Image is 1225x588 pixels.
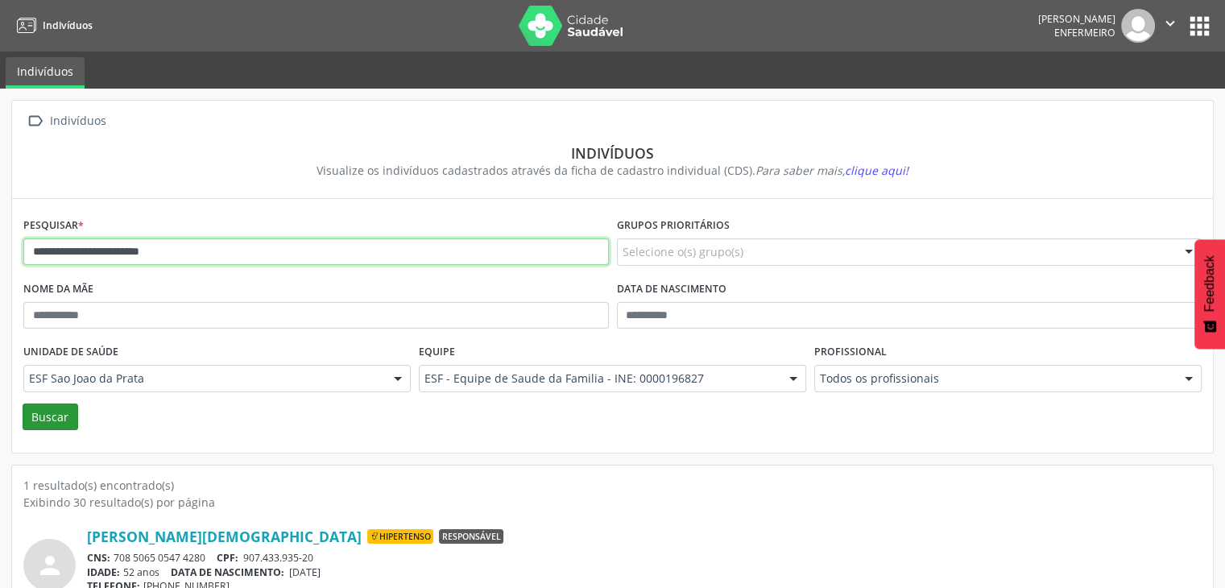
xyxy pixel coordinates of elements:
[87,551,1202,565] div: 708 5065 0547 4280
[755,163,908,178] i: Para saber mais,
[1155,9,1186,43] button: 
[1186,12,1214,40] button: apps
[289,565,321,579] span: [DATE]
[1194,239,1225,349] button: Feedback - Mostrar pesquisa
[1054,26,1115,39] span: Enfermeiro
[23,340,118,365] label: Unidade de saúde
[814,340,887,365] label: Profissional
[87,528,362,545] a: [PERSON_NAME][DEMOGRAPHIC_DATA]
[617,213,730,238] label: Grupos prioritários
[23,110,47,133] i: 
[35,144,1190,162] div: Indivíduos
[87,551,110,565] span: CNS:
[1161,14,1179,32] i: 
[11,12,93,39] a: Indivíduos
[23,110,109,133] a:  Indivíduos
[23,213,84,238] label: Pesquisar
[6,57,85,89] a: Indivíduos
[23,277,93,302] label: Nome da mãe
[439,529,503,544] span: Responsável
[47,110,109,133] div: Indivíduos
[23,477,1202,494] div: 1 resultado(s) encontrado(s)
[35,162,1190,179] div: Visualize os indivíduos cadastrados através da ficha de cadastro individual (CDS).
[23,404,78,431] button: Buscar
[1202,255,1217,312] span: Feedback
[87,565,1202,579] div: 52 anos
[87,565,120,579] span: IDADE:
[43,19,93,32] span: Indivíduos
[623,243,743,260] span: Selecione o(s) grupo(s)
[1121,9,1155,43] img: img
[29,371,378,387] span: ESF Sao Joao da Prata
[367,529,433,544] span: Hipertenso
[424,371,773,387] span: ESF - Equipe de Saude da Familia - INE: 0000196827
[243,551,313,565] span: 907.433.935-20
[23,494,1202,511] div: Exibindo 30 resultado(s) por página
[820,371,1169,387] span: Todos os profissionais
[171,565,284,579] span: DATA DE NASCIMENTO:
[617,277,726,302] label: Data de nascimento
[419,340,455,365] label: Equipe
[845,163,908,178] span: clique aqui!
[1038,12,1115,26] div: [PERSON_NAME]
[217,551,238,565] span: CPF:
